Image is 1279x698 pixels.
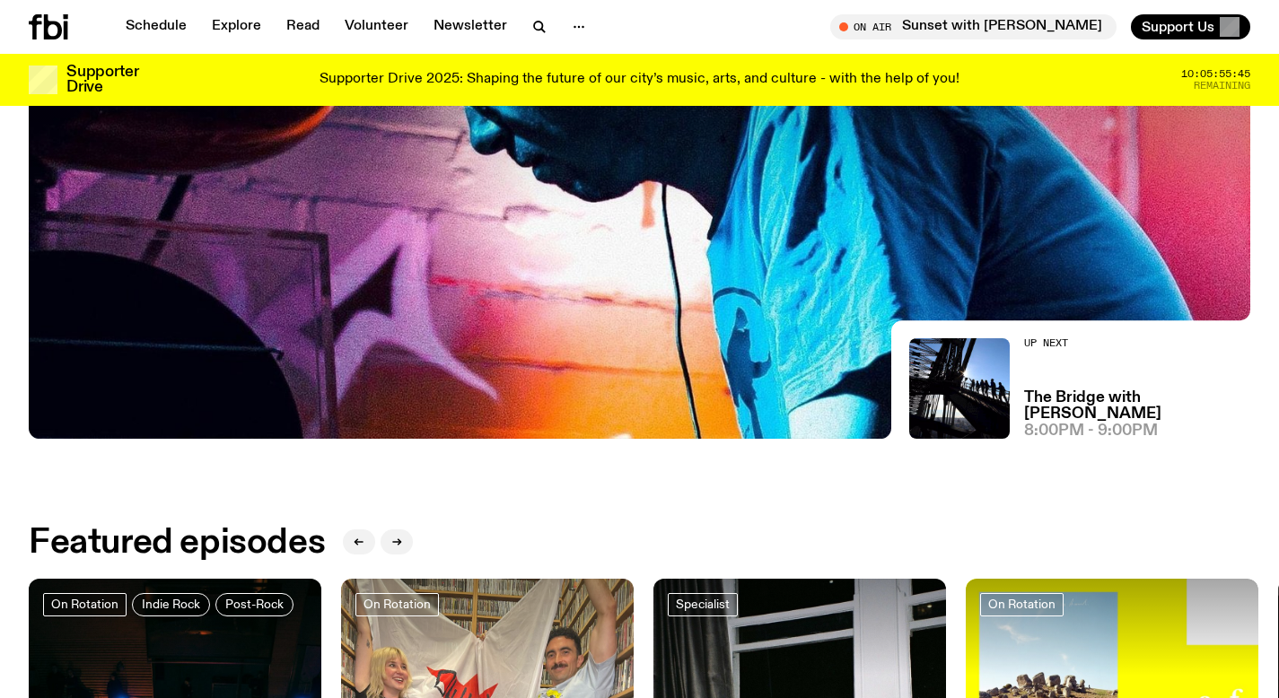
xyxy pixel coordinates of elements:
span: On Rotation [988,598,1056,611]
a: Read [276,14,330,39]
span: Specialist [676,598,730,611]
a: Schedule [115,14,197,39]
span: Support Us [1142,19,1214,35]
button: Support Us [1131,14,1250,39]
span: Post-Rock [225,598,284,611]
a: Specialist [668,593,738,616]
span: On Rotation [51,598,118,611]
a: On Rotation [355,593,439,616]
span: Indie Rock [142,598,200,611]
h2: Up Next [1024,338,1250,348]
h3: Supporter Drive [66,65,138,95]
a: Volunteer [334,14,419,39]
a: Newsletter [423,14,518,39]
span: Remaining [1194,81,1250,91]
h2: Featured episodes [29,527,325,559]
a: Post-Rock [215,593,293,616]
a: Indie Rock [132,593,210,616]
span: On Rotation [364,598,431,611]
img: People climb Sydney's Harbour Bridge [909,338,1010,439]
a: On Rotation [980,593,1064,616]
a: The Bridge with [PERSON_NAME] [1024,390,1250,421]
span: 10:05:55:45 [1181,69,1250,79]
p: Supporter Drive 2025: Shaping the future of our city’s music, arts, and culture - with the help o... [320,72,959,88]
span: 8:00pm - 9:00pm [1024,423,1158,439]
button: On AirSunset with [PERSON_NAME] [830,14,1117,39]
a: On Rotation [43,593,127,616]
a: Explore [201,14,272,39]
